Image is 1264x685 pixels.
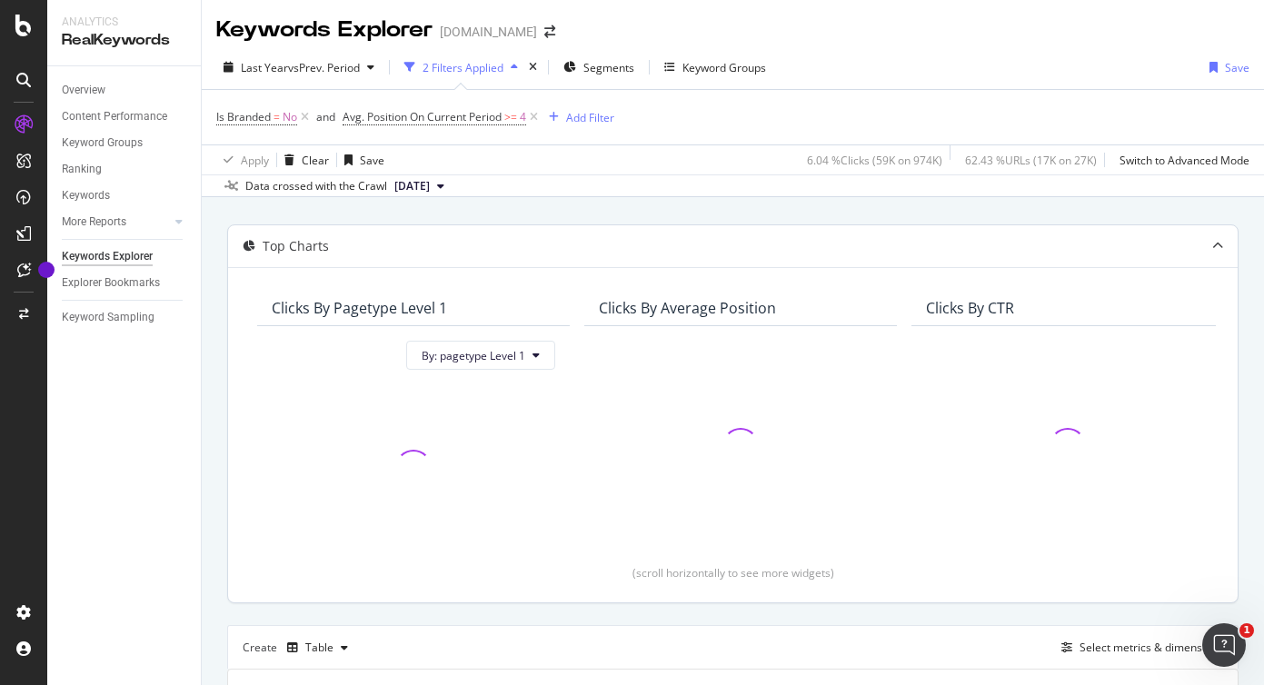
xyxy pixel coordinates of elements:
[440,23,537,41] div: [DOMAIN_NAME]
[280,633,355,662] button: Table
[277,145,329,174] button: Clear
[274,109,280,124] span: =
[337,145,384,174] button: Save
[422,348,525,363] span: By: pagetype Level 1
[583,60,634,75] span: Segments
[62,213,170,232] a: More Reports
[62,107,188,126] a: Content Performance
[316,108,335,125] button: and
[305,642,333,653] div: Table
[556,53,642,82] button: Segments
[394,178,430,194] span: 2025 Aug. 2nd
[250,565,1216,581] div: (scroll horizontally to see more widgets)
[657,53,773,82] button: Keyword Groups
[216,15,433,45] div: Keywords Explorer
[288,60,360,75] span: vs Prev. Period
[62,186,188,205] a: Keywords
[525,58,541,76] div: times
[216,53,382,82] button: Last YearvsPrev. Period
[263,237,329,255] div: Top Charts
[316,109,335,124] div: and
[682,60,766,75] div: Keyword Groups
[62,273,160,293] div: Explorer Bookmarks
[544,25,555,38] div: arrow-right-arrow-left
[62,160,102,179] div: Ranking
[62,273,188,293] a: Explorer Bookmarks
[62,134,143,153] div: Keyword Groups
[542,106,614,128] button: Add Filter
[926,299,1014,317] div: Clicks By CTR
[566,110,614,125] div: Add Filter
[599,299,776,317] div: Clicks By Average Position
[807,153,942,168] div: 6.04 % Clicks ( 59K on 974K )
[62,107,167,126] div: Content Performance
[216,145,269,174] button: Apply
[62,160,188,179] a: Ranking
[62,308,188,327] a: Keyword Sampling
[272,299,447,317] div: Clicks By pagetype Level 1
[241,153,269,168] div: Apply
[343,109,502,124] span: Avg. Position On Current Period
[62,15,186,30] div: Analytics
[216,109,271,124] span: Is Branded
[1225,60,1249,75] div: Save
[62,213,126,232] div: More Reports
[406,341,555,370] button: By: pagetype Level 1
[1054,637,1223,659] button: Select metrics & dimensions
[1202,53,1249,82] button: Save
[62,247,153,266] div: Keywords Explorer
[1202,623,1246,667] iframe: Intercom live chat
[360,153,384,168] div: Save
[397,53,525,82] button: 2 Filters Applied
[302,153,329,168] div: Clear
[62,134,188,153] a: Keyword Groups
[62,30,186,51] div: RealKeywords
[38,262,55,278] div: Tooltip anchor
[241,60,288,75] span: Last Year
[520,104,526,130] span: 4
[965,153,1097,168] div: 62.43 % URLs ( 17K on 27K )
[62,308,154,327] div: Keyword Sampling
[62,186,110,205] div: Keywords
[245,178,387,194] div: Data crossed with the Crawl
[504,109,517,124] span: >=
[387,175,452,197] button: [DATE]
[243,633,355,662] div: Create
[423,60,503,75] div: 2 Filters Applied
[62,81,105,100] div: Overview
[1239,623,1254,638] span: 1
[1112,145,1249,174] button: Switch to Advanced Mode
[1120,153,1249,168] div: Switch to Advanced Mode
[62,81,188,100] a: Overview
[283,104,297,130] span: No
[1080,640,1223,655] div: Select metrics & dimensions
[62,247,188,266] a: Keywords Explorer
